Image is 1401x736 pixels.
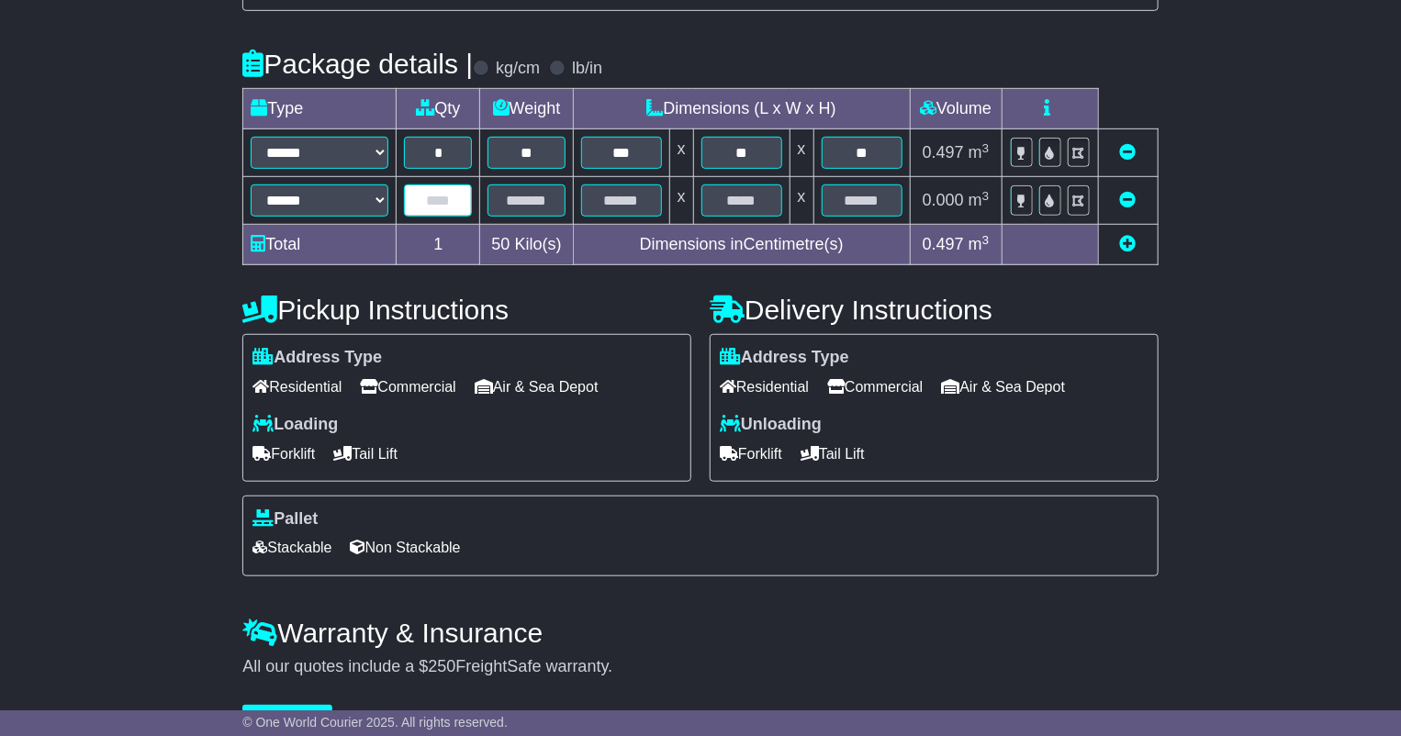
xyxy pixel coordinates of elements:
[923,191,964,209] span: 0.000
[923,235,964,253] span: 0.497
[1120,143,1137,162] a: Remove this item
[252,415,338,435] label: Loading
[573,89,910,129] td: Dimensions (L x W x H)
[801,440,865,468] span: Tail Lift
[428,657,455,675] span: 250
[333,440,398,468] span: Tail Lift
[720,373,809,401] span: Residential
[242,49,473,79] h4: Package details |
[790,129,813,177] td: x
[252,373,342,401] span: Residential
[982,189,990,203] sup: 3
[475,373,599,401] span: Air & Sea Depot
[496,59,540,79] label: kg/cm
[1120,191,1137,209] a: Remove this item
[252,533,331,562] span: Stackable
[242,618,1158,648] h4: Warranty & Insurance
[982,233,990,247] sup: 3
[397,225,480,265] td: 1
[790,177,813,225] td: x
[923,143,964,162] span: 0.497
[720,415,822,435] label: Unloading
[910,89,1002,129] td: Volume
[720,348,849,368] label: Address Type
[669,129,693,177] td: x
[242,295,691,325] h4: Pickup Instructions
[572,59,602,79] label: lb/in
[242,715,508,730] span: © One World Courier 2025. All rights reserved.
[492,235,510,253] span: 50
[969,235,990,253] span: m
[243,225,397,265] td: Total
[969,191,990,209] span: m
[397,89,480,129] td: Qty
[720,440,782,468] span: Forklift
[243,89,397,129] td: Type
[252,348,382,368] label: Address Type
[669,177,693,225] td: x
[1120,235,1137,253] a: Add new item
[827,373,923,401] span: Commercial
[252,440,315,468] span: Forklift
[573,225,910,265] td: Dimensions in Centimetre(s)
[351,533,461,562] span: Non Stackable
[242,657,1158,677] div: All our quotes include a $ FreightSafe warranty.
[480,225,573,265] td: Kilo(s)
[969,143,990,162] span: m
[710,295,1159,325] h4: Delivery Instructions
[252,509,318,530] label: Pallet
[360,373,455,401] span: Commercial
[982,141,990,155] sup: 3
[941,373,1065,401] span: Air & Sea Depot
[480,89,573,129] td: Weight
